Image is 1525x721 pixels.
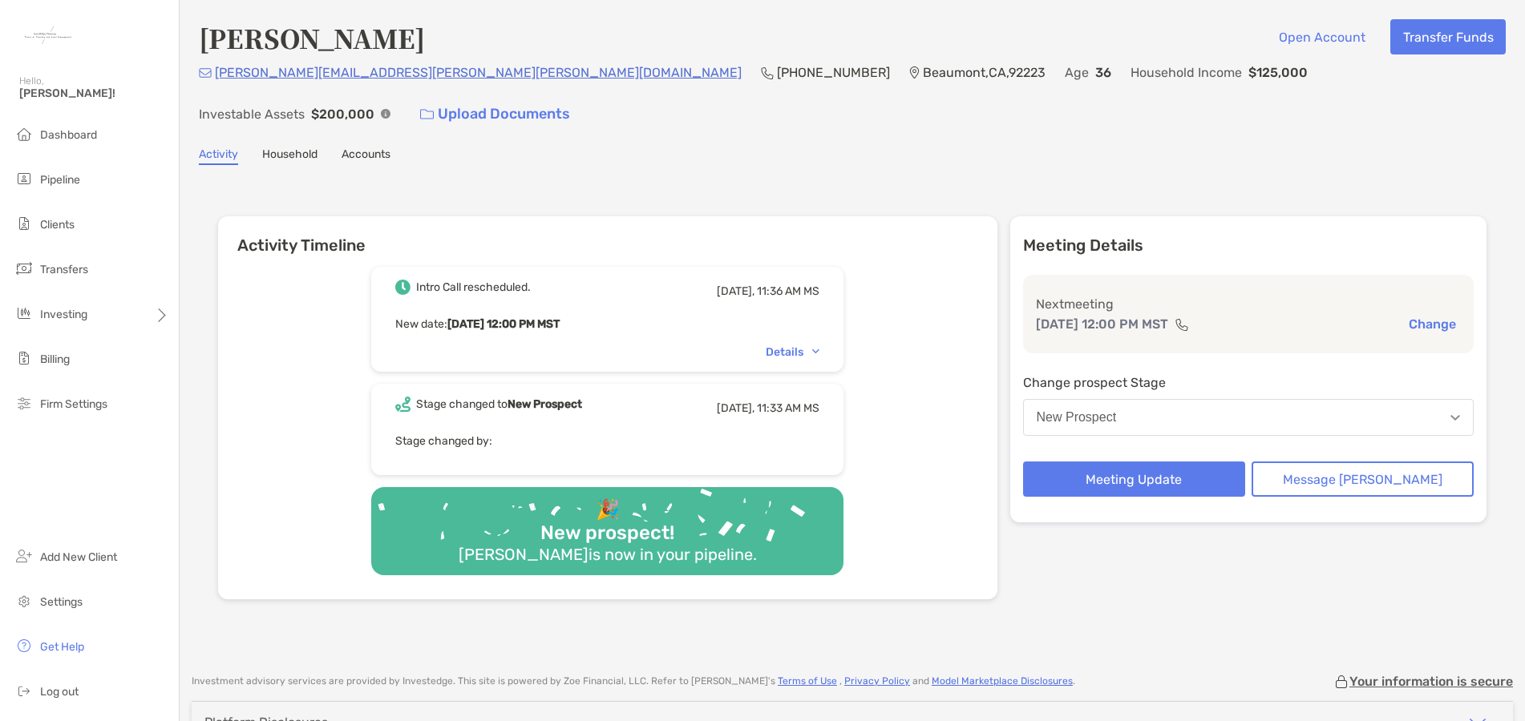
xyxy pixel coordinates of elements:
[923,62,1046,83] p: Beaumont , CA , 92223
[40,128,97,142] span: Dashboard
[1037,410,1117,425] div: New Prospect
[1036,314,1168,334] p: [DATE] 12:00 PM MST
[14,124,34,143] img: dashboard icon
[215,62,742,83] p: [PERSON_NAME][EMAIL_ADDRESS][PERSON_NAME][PERSON_NAME][DOMAIN_NAME]
[1095,62,1111,83] p: 36
[395,431,819,451] p: Stage changed by:
[342,147,390,165] a: Accounts
[757,284,819,298] span: 11:36 AM MS
[199,104,305,124] p: Investable Assets
[199,68,212,78] img: Email Icon
[14,681,34,700] img: logout icon
[717,284,754,298] span: [DATE],
[381,109,390,119] img: Info Icon
[1349,674,1513,689] p: Your information is secure
[1175,318,1189,331] img: communication type
[14,546,34,566] img: add_new_client icon
[14,214,34,233] img: clients icon
[1023,399,1474,436] button: New Prospect
[932,675,1073,687] a: Model Marketplace Disclosures
[40,218,75,232] span: Clients
[40,352,70,366] span: Billing
[14,348,34,368] img: billing icon
[717,401,754,415] span: [DATE],
[40,263,88,276] span: Transfers
[447,317,560,331] b: [DATE] 12:00 PM MST
[1131,62,1242,83] p: Household Income
[40,308,87,321] span: Investing
[14,259,34,278] img: transfers icon
[766,345,819,359] div: Details
[371,487,843,562] img: Confetti
[812,349,819,354] img: Chevron icon
[844,675,910,687] a: Privacy Policy
[14,393,34,413] img: firm-settings icon
[757,401,819,415] span: 11:33 AM MS
[1036,294,1462,314] p: Next meeting
[311,104,374,124] p: $200,000
[416,397,582,411] div: Stage changed to
[40,173,80,187] span: Pipeline
[40,595,83,609] span: Settings
[416,280,531,294] div: Intro Call rescheduled.
[452,545,763,564] div: [PERSON_NAME] is now in your pipeline.
[14,591,34,610] img: settings icon
[589,498,626,522] div: 🎉
[192,675,1075,687] p: Investment advisory services are provided by Investedge . This site is powered by Zoe Financial, ...
[1023,461,1245,497] button: Meeting Update
[395,397,411,412] img: Event icon
[218,216,997,255] h6: Activity Timeline
[1390,19,1506,54] button: Transfer Funds
[14,169,34,188] img: pipeline icon
[761,66,774,79] img: Phone Icon
[40,550,117,564] span: Add New Client
[14,304,34,323] img: investing icon
[199,19,425,56] h4: [PERSON_NAME]
[14,636,34,655] img: get-help icon
[778,675,837,687] a: Terms of Use
[40,685,79,699] span: Log out
[1266,19,1377,54] button: Open Account
[262,147,318,165] a: Household
[40,397,107,411] span: Firm Settings
[420,109,434,120] img: button icon
[1252,461,1474,497] button: Message [PERSON_NAME]
[19,6,77,64] img: Zoe Logo
[395,314,819,334] p: New date :
[199,147,238,165] a: Activity
[1450,415,1460,421] img: Open dropdown arrow
[1023,236,1474,256] p: Meeting Details
[1248,62,1308,83] p: $125,000
[534,522,681,545] div: New prospect!
[1065,62,1089,83] p: Age
[40,640,84,654] span: Get Help
[1023,373,1474,393] p: Change prospect Stage
[410,97,580,131] a: Upload Documents
[1404,316,1461,332] button: Change
[395,280,411,295] img: Event icon
[909,66,920,79] img: Location Icon
[508,397,582,411] b: New Prospect
[777,62,890,83] p: [PHONE_NUMBER]
[19,87,169,100] span: [PERSON_NAME]!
